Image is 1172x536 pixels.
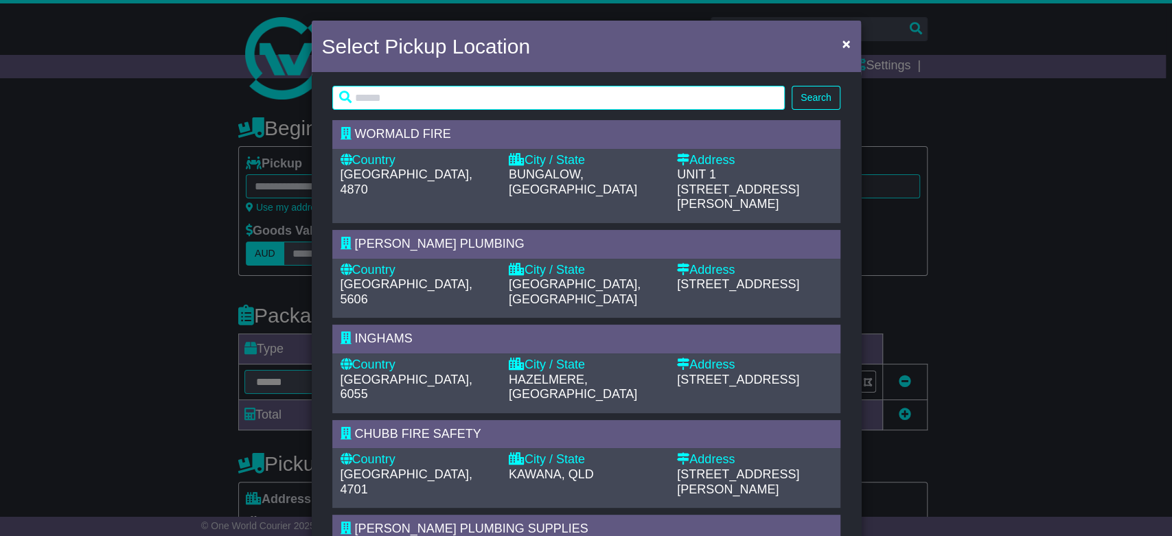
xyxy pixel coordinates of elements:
[341,153,495,168] div: Country
[677,183,799,211] span: [STREET_ADDRESS][PERSON_NAME]
[509,467,594,481] span: KAWANA, QLD
[355,237,525,250] span: [PERSON_NAME] PLUMBING
[509,452,663,467] div: City / State
[792,86,840,110] button: Search
[341,467,472,496] span: [GEOGRAPHIC_DATA], 4701
[341,358,495,373] div: Country
[341,167,472,196] span: [GEOGRAPHIC_DATA], 4870
[835,30,857,58] button: Close
[509,263,663,278] div: City / State
[341,263,495,278] div: Country
[355,127,451,141] span: WORMALD FIRE
[509,358,663,373] div: City / State
[509,167,637,196] span: BUNGALOW, [GEOGRAPHIC_DATA]
[509,373,637,401] span: HAZELMERE, [GEOGRAPHIC_DATA]
[677,358,831,373] div: Address
[355,331,413,345] span: INGHAMS
[677,277,799,291] span: [STREET_ADDRESS]
[677,452,831,467] div: Address
[677,167,716,181] span: UNIT 1
[677,263,831,278] div: Address
[341,277,472,306] span: [GEOGRAPHIC_DATA], 5606
[341,373,472,401] span: [GEOGRAPHIC_DATA], 6055
[355,522,588,535] span: [PERSON_NAME] PLUMBING SUPPLIES
[842,36,850,51] span: ×
[677,153,831,168] div: Address
[677,467,799,496] span: [STREET_ADDRESS][PERSON_NAME]
[355,427,481,441] span: CHUBB FIRE SAFETY
[341,452,495,467] div: Country
[509,153,663,168] div: City / State
[677,373,799,386] span: [STREET_ADDRESS]
[322,31,531,62] h4: Select Pickup Location
[509,277,641,306] span: [GEOGRAPHIC_DATA], [GEOGRAPHIC_DATA]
